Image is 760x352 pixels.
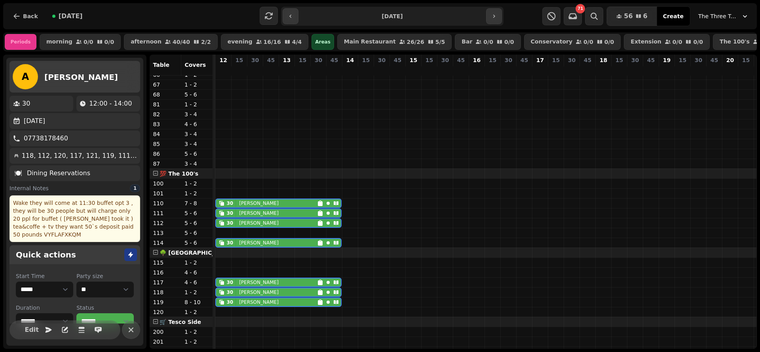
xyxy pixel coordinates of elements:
[283,66,290,74] p: 0
[315,66,321,74] p: 0
[153,328,178,336] p: 200
[663,56,671,64] p: 19
[184,140,210,148] p: 3 - 4
[153,150,178,158] p: 86
[743,66,749,74] p: 0
[536,56,544,64] p: 17
[153,91,178,98] p: 68
[663,13,684,19] span: Create
[537,66,543,74] p: 0
[226,299,233,305] div: 30
[236,66,242,74] p: 0
[607,7,657,26] button: 566
[312,34,334,50] div: Areas
[153,189,178,197] p: 101
[44,72,118,83] h2: [PERSON_NAME]
[228,39,253,45] p: evening
[23,13,38,19] span: Back
[46,39,72,45] p: morning
[344,39,396,45] p: Main Restaurant
[410,66,416,74] p: 0
[153,62,169,68] span: Table
[40,34,121,50] button: morning0/00/0
[457,56,465,64] p: 45
[426,66,432,74] p: 0
[153,100,178,108] p: 81
[160,170,198,177] span: 💯 The 100's
[252,66,258,74] p: 10
[184,62,206,68] span: Covers
[239,200,279,206] p: [PERSON_NAME]
[153,269,178,276] p: 116
[616,66,622,74] p: 0
[153,219,178,227] p: 112
[184,229,210,237] p: 5 - 6
[720,39,750,45] p: The 100's
[584,66,591,74] p: 0
[239,220,279,226] p: [PERSON_NAME]
[184,81,210,89] p: 1 - 2
[153,239,178,247] p: 114
[239,289,279,295] p: [PERSON_NAME]
[251,56,259,64] p: 30
[331,66,337,74] p: 0
[184,269,210,276] p: 4 - 6
[22,72,29,81] span: A
[221,34,309,50] button: evening16/164/4
[698,12,738,20] span: The Three Trees
[727,66,733,74] p: 0
[153,199,178,207] p: 110
[239,210,279,216] p: [PERSON_NAME]
[553,66,559,74] p: 0
[153,288,178,296] p: 118
[184,189,210,197] p: 1 - 2
[426,56,433,64] p: 15
[220,66,226,74] p: 30
[455,34,521,50] button: Bar0/00/0
[631,39,661,45] p: Extension
[695,56,702,64] p: 30
[600,56,607,64] p: 18
[378,66,385,74] p: 0
[264,39,281,45] p: 16 / 16
[531,39,573,45] p: Conservatory
[604,39,614,45] p: 0 / 0
[347,66,353,74] p: 0
[315,56,322,64] p: 30
[584,56,591,64] p: 45
[679,56,686,64] p: 15
[226,200,233,206] div: 30
[59,13,83,19] span: [DATE]
[458,66,464,74] p: 0
[184,328,210,336] p: 1 - 2
[24,134,68,143] p: 07738178460
[489,56,496,64] p: 15
[600,66,606,74] p: 11
[153,130,178,138] p: 84
[184,278,210,286] p: 4 - 6
[505,66,511,74] p: 0
[184,199,210,207] p: 7 - 8
[160,250,233,256] span: 🌳 [GEOGRAPHIC_DATA]
[695,66,701,74] p: 0
[219,56,227,64] p: 12
[160,319,201,325] span: 🛒 Tesco Side
[226,210,233,216] div: 30
[9,184,49,192] span: Internal Notes
[239,299,279,305] p: [PERSON_NAME]
[483,39,493,45] p: 0 / 0
[130,184,140,192] div: 1
[239,279,279,286] p: [PERSON_NAME]
[489,66,496,74] p: 0
[16,249,76,260] h2: Quick actions
[153,229,178,237] p: 113
[184,259,210,267] p: 1 - 2
[616,56,623,64] p: 15
[201,39,211,45] p: 2 / 2
[407,39,424,45] p: 26 / 26
[631,56,639,64] p: 30
[283,56,291,64] p: 13
[16,272,73,280] label: Start Time
[442,66,448,74] p: 0
[184,288,210,296] p: 1 - 2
